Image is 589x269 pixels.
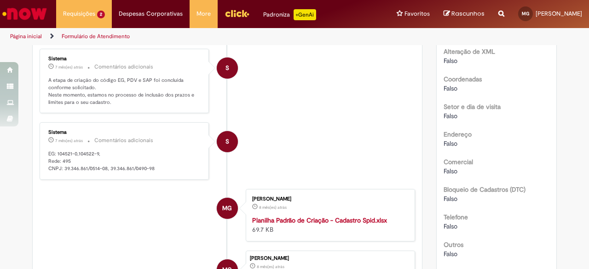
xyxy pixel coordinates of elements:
[444,75,482,83] b: Coordenadas
[444,185,525,194] b: Bloqueio de Cadastros (DTC)
[225,6,249,20] img: click_logo_yellow_360x200.png
[48,56,202,62] div: Sistema
[48,77,202,106] p: A etapa de criação do código EG, PDV e SAP foi concluída conforme solicitado. Neste momento, esta...
[259,205,287,210] time: 12/02/2025 12:00:36
[259,205,287,210] span: 8 mês(es) atrás
[7,28,386,45] ul: Trilhas de página
[55,138,83,143] span: 7 mês(es) atrás
[444,240,463,249] b: Outros
[97,11,105,18] span: 2
[250,256,410,261] div: [PERSON_NAME]
[444,158,473,166] b: Comercial
[444,112,457,120] span: Falso
[536,10,582,17] span: [PERSON_NAME]
[404,9,430,18] span: Favoritos
[252,216,387,224] a: Planilha Padrão de Criação - Cadastro Spid.xlsx
[522,11,529,17] span: MG
[252,216,405,234] div: 69.7 KB
[119,9,183,18] span: Despesas Corporativas
[444,213,468,221] b: Telefone
[444,222,457,230] span: Falso
[222,197,232,219] span: MG
[10,33,42,40] a: Página inicial
[63,9,95,18] span: Requisições
[1,5,48,23] img: ServiceNow
[62,33,130,40] a: Formulário de Atendimento
[444,47,495,56] b: Alteração de XML
[217,57,238,79] div: System
[217,131,238,152] div: System
[225,57,229,79] span: S
[294,9,316,20] p: +GenAi
[444,10,485,18] a: Rascunhos
[55,64,83,70] time: 21/02/2025 08:18:01
[444,130,472,138] b: Endereço
[263,9,316,20] div: Padroniza
[196,9,211,18] span: More
[444,103,501,111] b: Setor e dia de visita
[451,9,485,18] span: Rascunhos
[444,250,457,258] span: Falso
[252,196,405,202] div: [PERSON_NAME]
[48,150,202,172] p: EG: 104521-0,104522-9, Rede: 495 CNPJ: 39.346.861/0514-08, 39.346.861/0490-98
[217,198,238,219] div: Manuela Gomes Benincasa Garcia Gonzalez
[444,167,457,175] span: Falso
[94,63,153,71] small: Comentários adicionais
[94,137,153,144] small: Comentários adicionais
[48,130,202,135] div: Sistema
[444,195,457,203] span: Falso
[225,131,229,153] span: S
[444,57,457,65] span: Falso
[55,64,83,70] span: 7 mês(es) atrás
[444,84,457,92] span: Falso
[444,139,457,148] span: Falso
